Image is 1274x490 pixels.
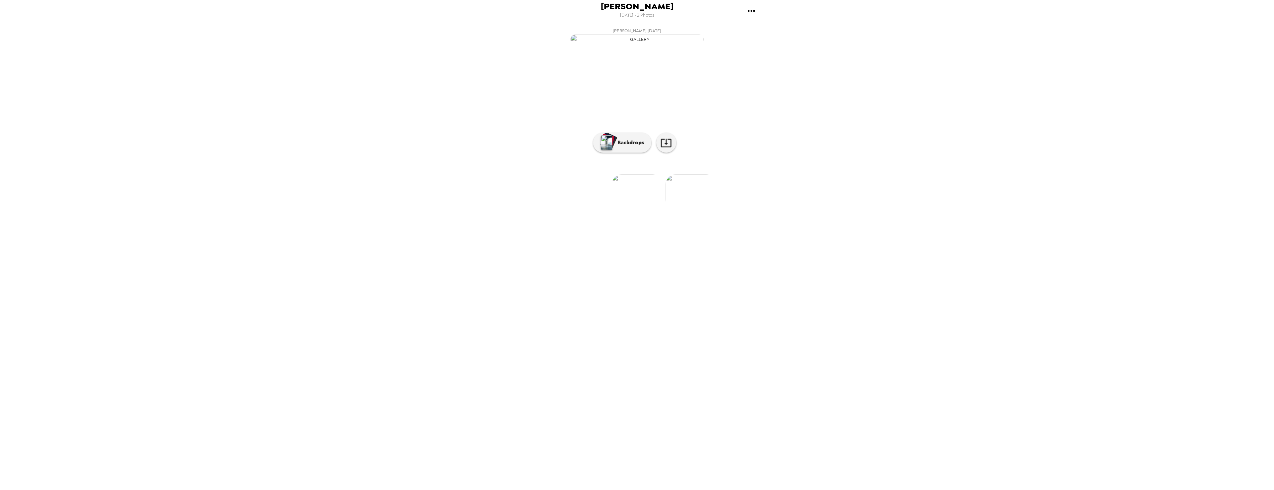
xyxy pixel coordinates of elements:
img: gallery [666,175,716,209]
p: Backdrops [614,139,644,147]
img: gallery [612,175,662,209]
img: gallery [571,35,703,44]
button: Backdrops [593,133,651,153]
span: [PERSON_NAME] , [DATE] [613,27,661,35]
span: [DATE] • 2 Photos [620,11,654,20]
button: [PERSON_NAME],[DATE] [504,25,770,46]
span: [PERSON_NAME] [601,2,674,11]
